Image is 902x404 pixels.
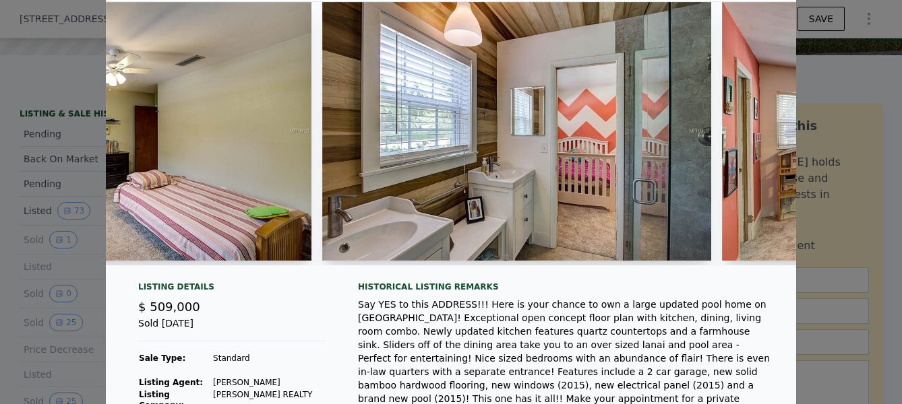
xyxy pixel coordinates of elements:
div: Listing Details [138,281,326,298]
div: Historical Listing remarks [358,281,775,292]
strong: Sale Type: [139,353,185,363]
td: Standard [212,352,326,364]
img: Property Img [322,2,711,261]
strong: Listing Agent: [139,378,203,387]
td: [PERSON_NAME] [212,376,326,389]
span: $ 509,000 [138,300,200,314]
div: Sold [DATE] [138,316,326,341]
